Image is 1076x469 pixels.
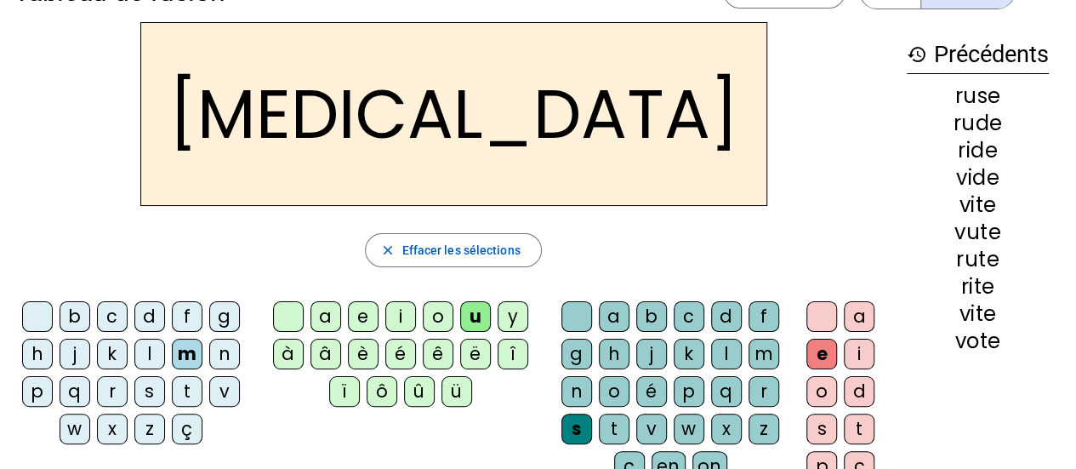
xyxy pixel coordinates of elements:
div: s [806,414,837,444]
div: k [97,339,128,369]
div: ç [172,414,202,444]
div: ü [441,376,472,407]
div: e [348,301,379,332]
div: s [561,414,592,444]
div: n [209,339,240,369]
div: a [599,301,629,332]
div: b [60,301,90,332]
div: x [711,414,742,444]
div: l [711,339,742,369]
div: p [22,376,53,407]
mat-icon: history [907,44,927,65]
div: ë [460,339,491,369]
div: vute [907,222,1049,243]
div: f [172,301,202,332]
div: vite [907,304,1049,324]
div: û [404,376,435,407]
div: vote [907,331,1049,352]
div: g [209,301,240,332]
div: w [60,414,90,444]
div: u [460,301,491,332]
div: r [749,376,779,407]
div: w [674,414,704,444]
div: o [806,376,837,407]
div: s [134,376,165,407]
div: t [172,376,202,407]
div: g [561,339,592,369]
div: l [134,339,165,369]
div: n [561,376,592,407]
div: a [310,301,341,332]
div: q [60,376,90,407]
div: h [22,339,53,369]
button: Effacer les sélections [365,233,541,267]
div: ruse [907,86,1049,106]
div: ï [329,376,360,407]
div: vite [907,195,1049,215]
div: é [385,339,416,369]
div: o [599,376,629,407]
div: c [97,301,128,332]
div: z [134,414,165,444]
div: b [636,301,667,332]
div: rude [907,113,1049,134]
div: rite [907,277,1049,297]
div: â [310,339,341,369]
div: d [711,301,742,332]
h2: [MEDICAL_DATA] [140,22,767,206]
div: e [806,339,837,369]
div: à [273,339,304,369]
div: m [172,339,202,369]
span: Effacer les sélections [401,240,520,260]
div: t [599,414,629,444]
div: vide [907,168,1049,188]
div: i [385,301,416,332]
div: a [844,301,874,332]
div: é [636,376,667,407]
div: c [674,301,704,332]
div: j [60,339,90,369]
div: k [674,339,704,369]
div: o [423,301,453,332]
div: d [134,301,165,332]
div: ê [423,339,453,369]
mat-icon: close [379,243,395,258]
div: p [674,376,704,407]
div: ô [367,376,397,407]
div: y [498,301,528,332]
div: j [636,339,667,369]
div: m [749,339,779,369]
div: r [97,376,128,407]
div: d [844,376,874,407]
div: v [636,414,667,444]
h3: Précédents [907,36,1049,74]
div: z [749,414,779,444]
div: x [97,414,128,444]
div: v [209,376,240,407]
div: î [498,339,528,369]
div: ride [907,140,1049,161]
div: f [749,301,779,332]
div: h [599,339,629,369]
div: q [711,376,742,407]
div: è [348,339,379,369]
div: rute [907,249,1049,270]
div: t [844,414,874,444]
div: i [844,339,874,369]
